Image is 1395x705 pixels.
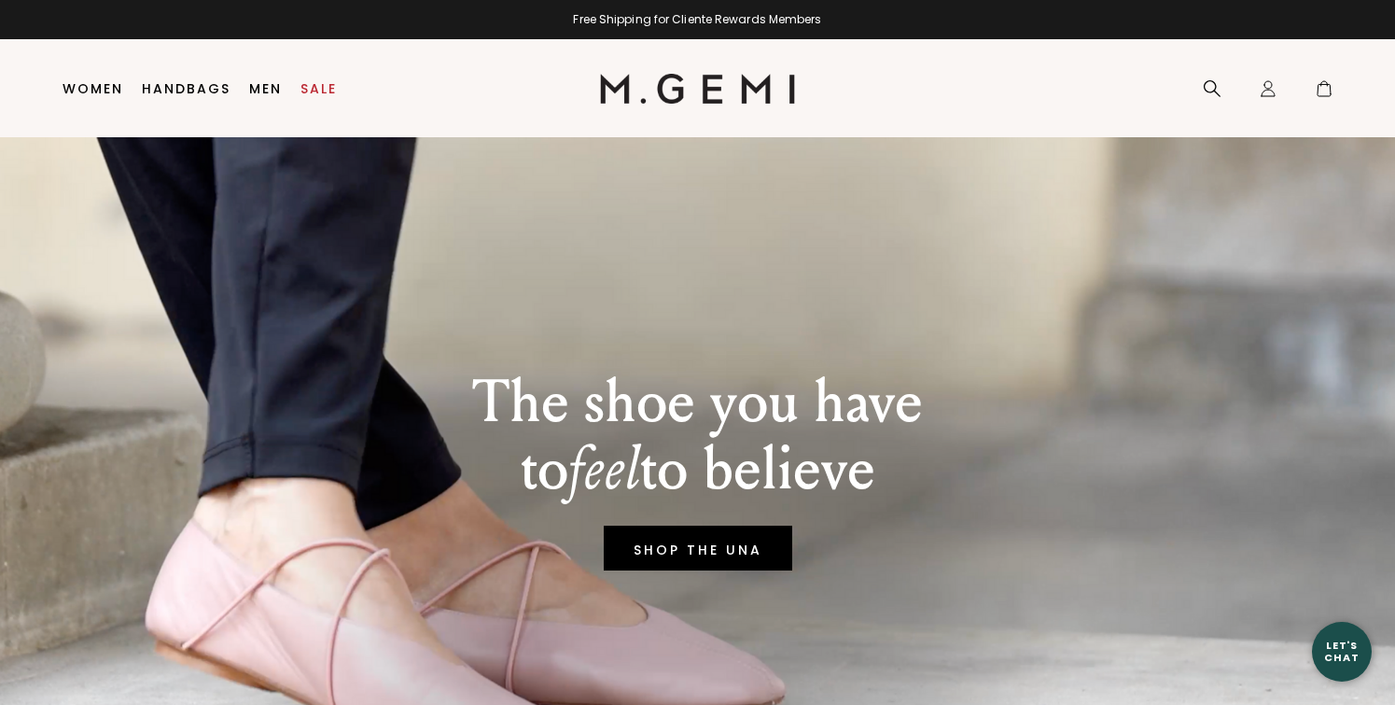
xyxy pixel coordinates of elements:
[300,81,337,96] a: Sale
[249,81,282,96] a: Men
[568,433,640,505] em: feel
[472,436,923,503] p: to to believe
[600,74,795,104] img: M.Gemi
[63,81,123,96] a: Women
[1312,640,1372,663] div: Let's Chat
[472,369,923,436] p: The shoe you have
[604,526,792,571] a: SHOP THE UNA
[142,81,230,96] a: Handbags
